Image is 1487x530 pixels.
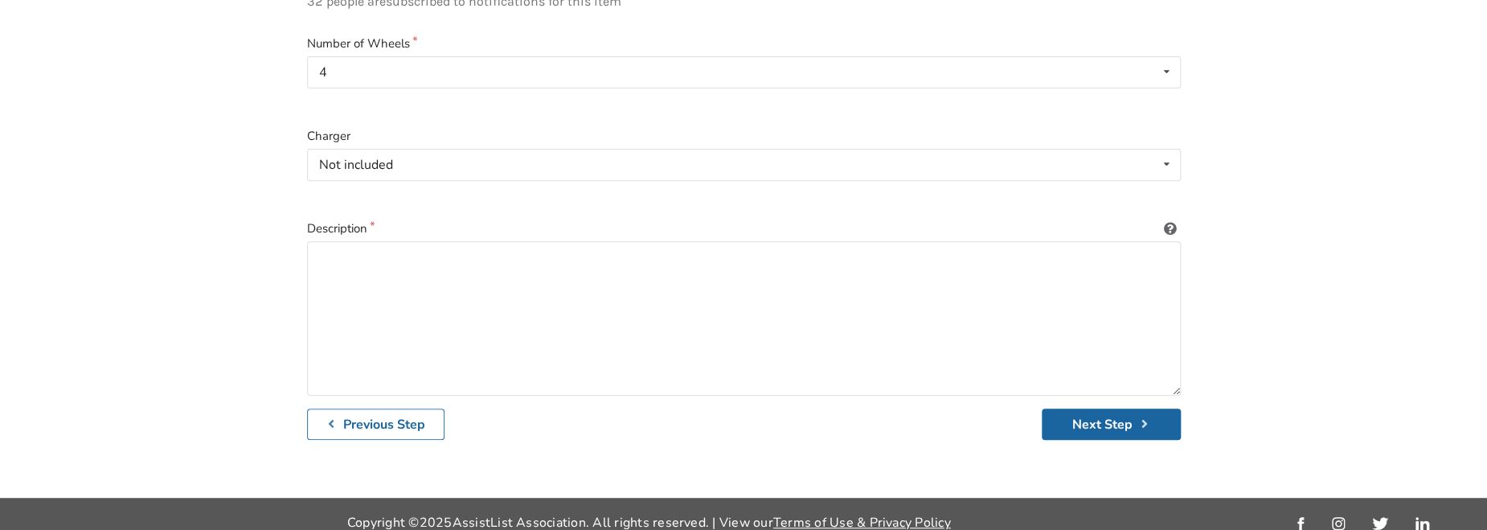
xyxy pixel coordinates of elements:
img: twitter_link [1372,517,1387,530]
button: Next Step [1042,409,1181,440]
label: Number of Wheels [307,35,1181,53]
img: linkedin_link [1415,517,1429,530]
img: instagram_link [1332,517,1345,530]
b: Previous Step [343,416,425,433]
label: Description [307,220,1181,238]
label: Charger [307,127,1181,146]
img: facebook_link [1297,517,1304,530]
div: Not included [319,158,393,171]
button: Previous Step [307,409,445,440]
div: 4 [319,66,327,79]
